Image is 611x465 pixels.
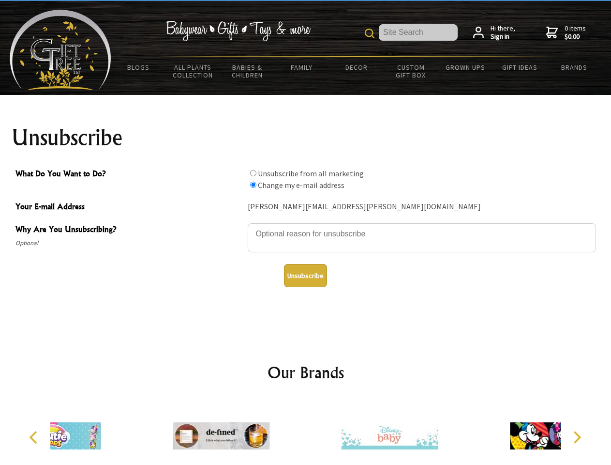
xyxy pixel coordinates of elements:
a: 0 items$0.00 [546,24,586,41]
img: Babyware - Gifts - Toys and more... [10,10,111,90]
span: 0 items [565,24,586,41]
div: [PERSON_NAME][EMAIL_ADDRESS][PERSON_NAME][DOMAIN_NAME] [248,200,596,215]
label: Change my e-mail address [258,180,344,190]
span: What Do You Want to Do? [15,168,243,182]
a: Custom Gift Box [384,57,438,85]
h1: Unsubscribe [12,126,600,149]
span: Optional [15,237,243,249]
a: Babies & Children [220,57,275,85]
strong: Sign in [491,32,515,41]
a: Brands [547,57,602,77]
button: Next [566,427,587,448]
button: Previous [24,427,45,448]
input: What Do You Want to Do? [250,182,256,188]
a: Hi there,Sign in [473,24,515,41]
button: Unsubscribe [284,264,327,287]
a: Grown Ups [438,57,492,77]
strong: $0.00 [565,32,586,41]
a: Decor [329,57,384,77]
a: Family [275,57,329,77]
a: Gift Ideas [492,57,547,77]
a: BLOGS [111,57,166,77]
h2: Our Brands [19,361,592,384]
input: What Do You Want to Do? [250,170,256,176]
span: Hi there, [491,24,515,41]
span: Your E-mail Address [15,201,243,215]
textarea: Why Are You Unsubscribing? [248,223,596,252]
img: product search [365,29,374,38]
label: Unsubscribe from all marketing [258,169,364,178]
input: Site Search [379,24,458,41]
span: Why Are You Unsubscribing? [15,223,243,237]
a: All Plants Collection [166,57,221,85]
img: Babywear - Gifts - Toys & more [165,21,311,41]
